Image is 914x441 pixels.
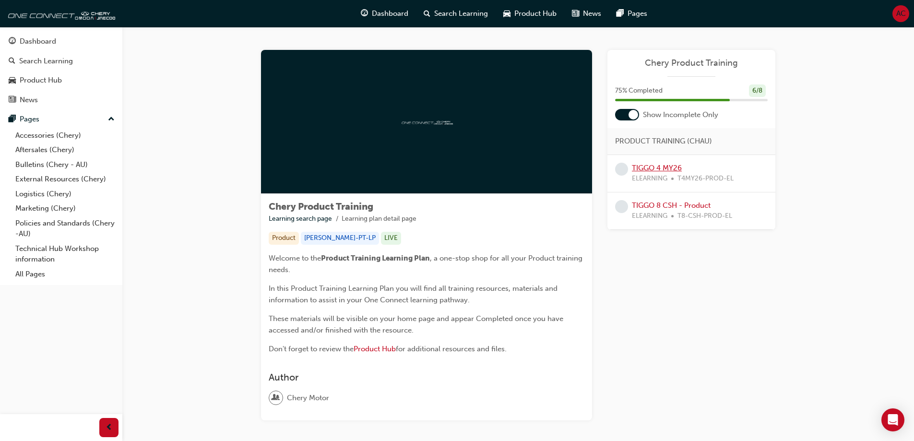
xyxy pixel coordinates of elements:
[12,267,119,282] a: All Pages
[617,8,624,20] span: pages-icon
[108,113,115,126] span: up-icon
[12,172,119,187] a: External Resources (Chery)
[342,214,416,225] li: Learning plan detail page
[677,173,734,184] span: T4MY26-PROD-EL
[632,201,711,210] a: TIGGO 8 CSH - Product
[20,95,38,106] div: News
[4,72,119,89] a: Product Hub
[615,85,663,96] span: 75 % Completed
[896,8,906,19] span: AC
[396,345,507,353] span: for additional resources and files.
[12,157,119,172] a: Bulletins (Chery - AU)
[583,8,601,19] span: News
[12,216,119,241] a: Policies and Standards (Chery -AU)
[381,232,401,245] div: LIVE
[632,173,667,184] span: ELEARNING
[677,211,732,222] span: T8-CSH-PROD-EL
[12,201,119,216] a: Marketing (Chery)
[514,8,557,19] span: Product Hub
[269,345,354,353] span: Don't forget to review the
[12,241,119,267] a: Technical Hub Workshop information
[19,56,73,67] div: Search Learning
[20,75,62,86] div: Product Hub
[269,254,321,262] span: Welcome to the
[4,91,119,109] a: News
[400,117,453,126] img: oneconnect
[628,8,647,19] span: Pages
[4,110,119,128] button: Pages
[496,4,564,24] a: car-iconProduct Hub
[106,422,113,434] span: prev-icon
[643,109,718,120] span: Show Incomplete Only
[503,8,510,20] span: car-icon
[287,393,329,404] span: Chery Motor
[9,115,16,124] span: pages-icon
[632,164,682,172] a: TIGGO 4 MY26
[20,36,56,47] div: Dashboard
[892,5,909,22] button: AC
[269,372,584,383] h3: Author
[269,314,565,334] span: These materials will be visible on your home page and appear Completed once you have accessed and...
[9,37,16,46] span: guage-icon
[424,8,430,20] span: search-icon
[615,163,628,176] span: learningRecordVerb_NONE-icon
[881,408,904,431] div: Open Intercom Messenger
[353,4,416,24] a: guage-iconDashboard
[12,143,119,157] a: Aftersales (Chery)
[572,8,579,20] span: news-icon
[749,84,766,97] div: 6 / 8
[321,254,430,262] span: Product Training Learning Plan
[615,200,628,213] span: learningRecordVerb_NONE-icon
[273,392,279,404] span: user-icon
[416,4,496,24] a: search-iconSearch Learning
[5,4,115,23] img: oneconnect
[269,215,332,223] a: Learning search page
[564,4,609,24] a: news-iconNews
[632,211,667,222] span: ELEARNING
[434,8,488,19] span: Search Learning
[4,31,119,110] button: DashboardSearch LearningProduct HubNews
[9,96,16,105] span: news-icon
[615,136,712,147] span: PRODUCT TRAINING (CHAU)
[301,232,379,245] div: [PERSON_NAME]-PT-LP
[615,58,768,69] a: Chery Product Training
[372,8,408,19] span: Dashboard
[269,201,373,212] span: Chery Product Training
[269,254,584,274] span: , a one-stop shop for all your Product training needs.
[269,232,299,245] div: Product
[4,33,119,50] a: Dashboard
[361,8,368,20] span: guage-icon
[609,4,655,24] a: pages-iconPages
[12,128,119,143] a: Accessories (Chery)
[354,345,396,353] a: Product Hub
[9,76,16,85] span: car-icon
[269,284,559,304] span: In this Product Training Learning Plan you will find all training resources, materials and inform...
[12,187,119,202] a: Logistics (Chery)
[20,114,39,125] div: Pages
[4,52,119,70] a: Search Learning
[9,57,15,66] span: search-icon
